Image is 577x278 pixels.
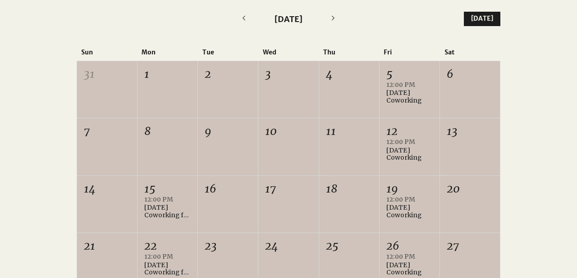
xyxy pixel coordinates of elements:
[386,252,433,261] div: 12:00 PM
[386,195,433,204] div: 12:00 PM
[137,49,197,56] div: Mon
[238,12,250,26] button: Previous month
[386,204,433,219] div: [DATE] Coworking
[250,13,328,25] div: [DATE]
[326,238,372,254] div: 25
[386,89,433,104] div: [DATE] Coworking
[77,49,137,56] div: Sun
[205,181,251,197] div: 16
[205,124,251,139] div: 9
[144,261,191,277] div: [DATE] Coworking for Writers
[379,49,440,56] div: Fri
[144,195,191,204] div: 12:00 PM
[386,238,433,254] div: 26
[464,12,500,26] button: [DATE]
[447,124,493,139] div: 13
[265,238,311,254] div: 24
[265,67,311,82] div: 3
[84,181,130,197] div: 14
[144,252,191,261] div: 12:00 PM
[144,67,191,82] div: 1
[258,49,319,56] div: Wed
[447,238,493,254] div: 27
[144,124,191,139] div: 8
[84,67,130,82] div: 31
[144,238,191,254] div: 22
[386,147,433,162] div: [DATE] Coworking
[205,67,251,82] div: 2
[386,81,433,90] div: 12:00 PM
[84,124,130,139] div: 7
[319,49,379,56] div: Thu
[265,124,311,139] div: 10
[205,238,251,254] div: 23
[265,181,311,197] div: 17
[447,67,493,82] div: 6
[326,181,372,197] div: 18
[326,124,372,139] div: 11
[326,67,372,82] div: 4
[386,67,433,82] div: 5
[386,181,433,197] div: 19
[447,181,493,197] div: 20
[386,261,433,277] div: [DATE] Coworking
[327,12,339,26] button: Next month
[440,49,500,56] div: Sat
[386,124,433,139] div: 12
[198,49,258,56] div: Tue
[84,238,130,254] div: 21
[144,204,191,219] div: [DATE] Coworking for Writers
[386,138,433,147] div: 12:00 PM
[144,181,191,197] div: 15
